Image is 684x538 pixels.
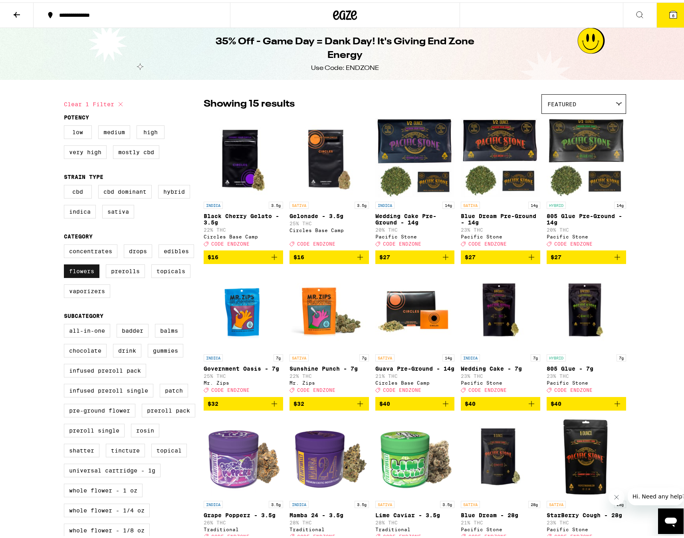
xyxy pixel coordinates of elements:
div: Pacific Stone [547,378,626,383]
p: INDICA [204,199,223,206]
label: Whole Flower - 1/8 oz [64,521,150,535]
p: HYBRID [547,352,566,359]
div: Pacific Stone [375,232,455,237]
label: Patch [160,381,188,395]
p: INDICA [289,498,309,506]
p: HYBRID [547,199,566,206]
p: Sunshine Punch - 7g [289,363,369,369]
a: Open page for Sunshine Punch - 7g from Mr. Zips [289,268,369,394]
p: 3.5g [440,498,454,506]
p: INDICA [204,352,223,359]
p: 3.5g [269,199,283,206]
p: 22% THC [289,371,369,376]
p: Guava Pre-Ground - 14g [375,363,455,369]
label: Very High [64,143,107,157]
p: Mamba 24 - 3.5g [289,510,369,516]
p: 805 Glue - 7g [547,363,626,369]
span: CODE ENDZONE [383,385,421,391]
label: Badder [117,322,149,335]
span: CODE ENDZONE [297,385,335,391]
div: Traditional [289,524,369,530]
p: 3.5g [355,498,369,506]
label: Infused Preroll Single [64,381,153,395]
span: Featured [547,99,576,105]
p: SATIVA [547,498,566,506]
p: Wedding Cake - 7g [461,363,540,369]
iframe: Button to launch messaging window [658,506,684,532]
p: 26% THC [204,518,283,523]
button: Clear 1 filter [64,92,125,112]
button: Add to bag [204,248,283,262]
a: Open page for Wedding Cake - 7g from Pacific Stone [461,268,540,394]
img: Mr. Zips - Government Oasis - 7g [204,268,283,348]
span: Hi. Need any help? [5,6,57,12]
h1: 35% Off - Game Day = Dank Day! It's Giving End Zone Energy [200,33,490,60]
label: Whole Flower - 1 oz [64,481,143,495]
span: $16 [208,252,218,258]
label: Vaporizers [64,282,110,296]
p: SATIVA [375,498,395,506]
label: Whole Flower - 1/4 oz [64,501,150,515]
label: CBD Dominant [98,183,152,196]
span: CODE ENDZONE [383,239,421,244]
span: CODE ENDZONE [211,385,250,391]
p: 7g [274,352,283,359]
div: Circles Base Camp [289,225,369,230]
p: 20% THC [375,225,455,230]
span: CODE ENDZONE [554,239,593,244]
div: Traditional [375,524,455,530]
a: Open page for Gelonade - 3.5g from Circles Base Camp [289,115,369,248]
span: $27 [465,252,476,258]
p: 21% THC [461,518,540,523]
iframe: Close message [609,487,625,503]
span: CODE ENDZONE [297,239,335,244]
a: Open page for Black Cherry Gelato - 3.5g from Circles Base Camp [204,115,283,248]
span: CODE ENDZONE [468,385,507,391]
p: Lime Caviar - 3.5g [375,510,455,516]
a: Open page for Wedding Cake Pre-Ground - 14g from Pacific Stone [375,115,455,248]
label: Low [64,123,92,137]
p: 14g [614,199,626,206]
img: Circles Base Camp - Guava Pre-Ground - 14g [375,268,455,348]
p: INDICA [375,199,395,206]
p: 805 Glue Pre-Ground - 14g [547,210,626,223]
img: Pacific Stone - 805 Glue - 7g [547,268,626,348]
span: CODE ENDZONE [211,532,250,537]
div: Pacific Stone [547,232,626,237]
a: Open page for Government Oasis - 7g from Mr. Zips [204,268,283,394]
label: High [137,123,165,137]
p: 23% THC [547,518,626,523]
span: $32 [208,398,218,405]
span: $40 [465,398,476,405]
p: SATIVA [461,498,480,506]
label: Chocolate [64,341,107,355]
label: Shatter [64,441,99,455]
span: CODE ENDZONE [468,532,507,537]
button: Add to bag [289,248,369,262]
div: Use Code: ENDZONE [311,62,379,70]
label: Balms [155,322,183,335]
p: 28g [528,498,540,506]
label: All-In-One [64,322,110,335]
img: Pacific Stone - Blue Dream Pre-Ground - 14g [461,115,540,195]
div: Pacific Stone [547,524,626,530]
p: Wedding Cake Pre-Ground - 14g [375,210,455,223]
span: CODE ENDZONE [554,532,593,537]
p: 7g [359,352,369,359]
p: SATIVA [375,352,395,359]
p: Gelonade - 3.5g [289,210,369,217]
span: CODE ENDZONE [468,239,507,244]
img: Pacific Stone - Wedding Cake - 7g [461,268,540,348]
p: 28% THC [375,518,455,523]
img: Traditional - Lime Caviar - 3.5g [375,415,455,494]
label: Topical [151,441,187,455]
p: SATIVA [289,352,309,359]
img: Pacific Stone - Wedding Cake Pre-Ground - 14g [375,115,455,195]
p: INDICA [461,352,480,359]
label: Drops [124,242,152,256]
label: Hybrid [158,183,190,196]
span: CODE ENDZONE [383,532,421,537]
img: Traditional - Mamba 24 - 3.5g [289,415,369,494]
a: Open page for Guava Pre-Ground - 14g from Circles Base Camp [375,268,455,394]
span: $40 [551,398,561,405]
